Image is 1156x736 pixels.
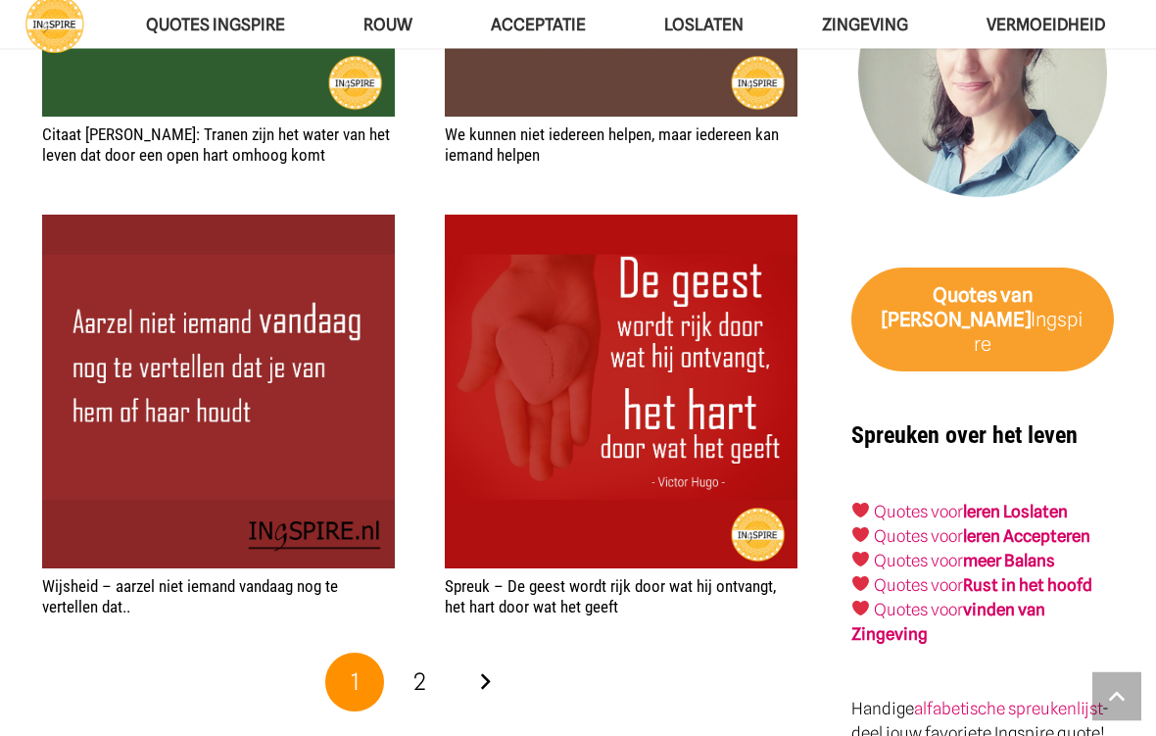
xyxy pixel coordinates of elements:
[987,15,1105,34] span: VERMOEIDHEID
[391,654,450,712] a: Pagina 2
[42,216,395,568] img: Liefdes vriendschap quote
[413,668,426,697] span: 2
[445,577,776,616] a: Spreuk – De geest wordt rijk door wat hij ontvangt, het hart door wat het geeft
[42,125,390,165] a: Citaat [PERSON_NAME]: Tranen zijn het water van het leven dat door een open hart omhoog komt
[851,601,1044,645] a: Quotes voorvinden van Zingeving
[874,552,1055,571] a: Quotes voormeer Balans
[852,576,869,593] img: ❤
[914,700,1102,719] a: alfabetische spreukenlijst
[445,216,797,568] a: Spreuk – De geest wordt rijk door wat hij ontvangt, het hart door wat het geeft
[882,284,1034,332] strong: van [PERSON_NAME]
[851,422,1078,450] strong: Spreuken over het leven
[325,654,384,712] span: Pagina 1
[933,284,997,308] strong: Quotes
[963,552,1055,571] strong: meer Balans
[42,216,395,568] a: Wijsheid – aarzel niet iemand vandaag nog te vertellen dat..
[664,15,744,34] span: Loslaten
[351,668,360,697] span: 1
[852,601,869,617] img: ❤
[851,601,1044,645] strong: vinden van Zingeving
[445,125,779,165] a: We kunnen niet iedereen helpen, maar iedereen kan iemand helpen
[822,15,908,34] span: Zingeving
[963,503,1068,522] a: leren Loslaten
[852,503,869,519] img: ❤
[874,576,1092,596] a: Quotes voorRust in het hoofd
[874,503,963,522] a: Quotes voor
[42,577,338,616] a: Wijsheid – aarzel niet iemand vandaag nog te vertellen dat..
[874,527,963,547] a: Quotes voor
[146,15,285,34] span: QUOTES INGSPIRE
[963,576,1092,596] strong: Rust in het hoofd
[851,269,1114,372] a: Quotes van [PERSON_NAME]Ingspire
[852,552,869,568] img: ❤
[1092,672,1141,721] a: Terug naar top
[852,527,869,544] img: ❤
[363,15,412,34] span: ROUW
[445,216,797,568] img: Citaat: De geest wordt rijk door wat hij ontvangt, het hart door wat het geeft
[491,15,586,34] span: Acceptatie
[963,527,1090,547] a: leren Accepteren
